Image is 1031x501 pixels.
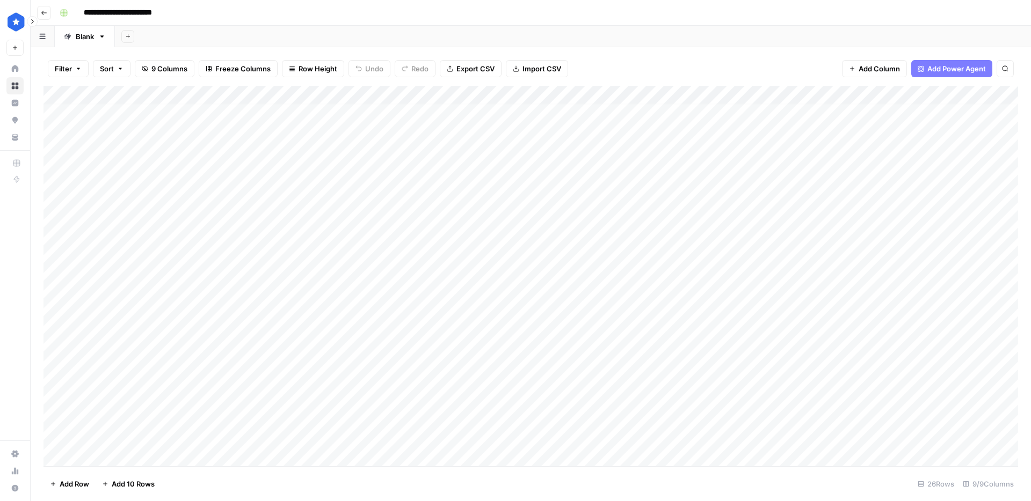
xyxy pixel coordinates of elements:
[913,475,959,492] div: 26 Rows
[6,9,24,35] button: Workspace: ConsumerAffairs
[411,63,429,74] span: Redo
[93,60,130,77] button: Sort
[959,475,1018,492] div: 9/9 Columns
[842,60,907,77] button: Add Column
[299,63,337,74] span: Row Height
[6,60,24,77] a: Home
[6,445,24,462] a: Settings
[6,77,24,94] a: Browse
[6,462,24,480] a: Usage
[60,478,89,489] span: Add Row
[43,475,96,492] button: Add Row
[100,63,114,74] span: Sort
[859,63,900,74] span: Add Column
[6,94,24,112] a: Insights
[112,478,155,489] span: Add 10 Rows
[135,60,194,77] button: 9 Columns
[506,60,568,77] button: Import CSV
[6,129,24,146] a: Your Data
[911,60,992,77] button: Add Power Agent
[282,60,344,77] button: Row Height
[927,63,986,74] span: Add Power Agent
[456,63,495,74] span: Export CSV
[348,60,390,77] button: Undo
[6,12,26,32] img: ConsumerAffairs Logo
[55,63,72,74] span: Filter
[365,63,383,74] span: Undo
[96,475,161,492] button: Add 10 Rows
[76,31,94,42] div: Blank
[522,63,561,74] span: Import CSV
[151,63,187,74] span: 9 Columns
[55,26,115,47] a: Blank
[6,480,24,497] button: Help + Support
[440,60,502,77] button: Export CSV
[6,112,24,129] a: Opportunities
[215,63,271,74] span: Freeze Columns
[395,60,435,77] button: Redo
[199,60,278,77] button: Freeze Columns
[48,60,89,77] button: Filter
